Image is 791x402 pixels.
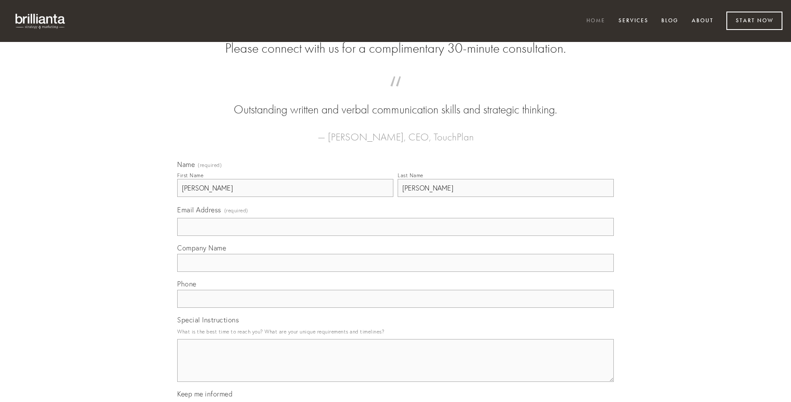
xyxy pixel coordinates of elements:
[177,326,614,337] p: What is the best time to reach you? What are your unique requirements and timelines?
[177,390,232,398] span: Keep me informed
[191,118,600,146] figcaption: — [PERSON_NAME], CEO, TouchPlan
[398,172,423,179] div: Last Name
[177,172,203,179] div: First Name
[686,14,719,28] a: About
[177,205,221,214] span: Email Address
[177,244,226,252] span: Company Name
[198,163,222,168] span: (required)
[191,85,600,101] span: “
[224,205,248,216] span: (required)
[9,9,73,33] img: brillianta - research, strategy, marketing
[726,12,782,30] a: Start Now
[656,14,684,28] a: Blog
[613,14,654,28] a: Services
[177,280,196,288] span: Phone
[177,160,195,169] span: Name
[581,14,611,28] a: Home
[191,85,600,118] blockquote: Outstanding written and verbal communication skills and strategic thinking.
[177,316,239,324] span: Special Instructions
[177,40,614,57] h2: Please connect with us for a complimentary 30-minute consultation.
